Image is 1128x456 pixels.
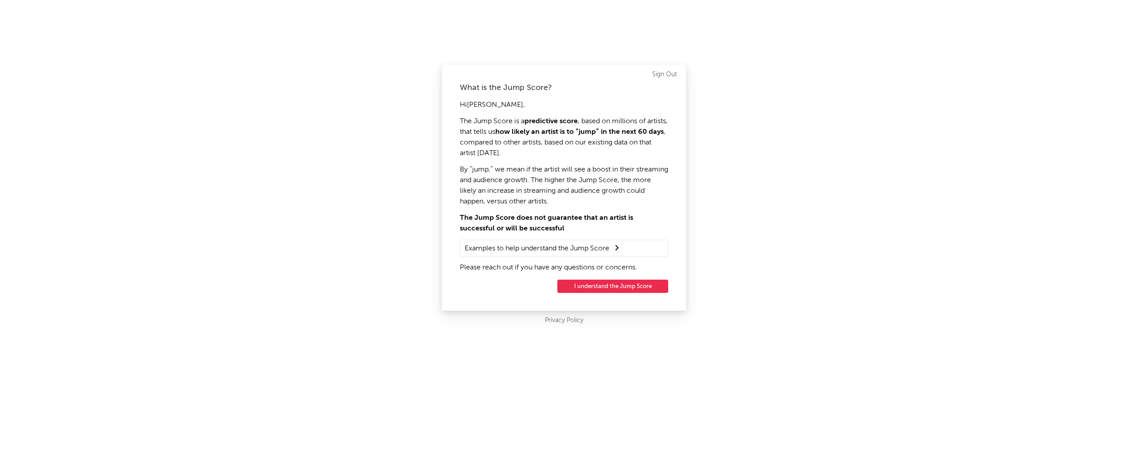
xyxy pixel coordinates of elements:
[460,164,668,207] p: By “jump,” we mean if the artist will see a boost in their streaming and audience growth. The hig...
[545,315,584,326] a: Privacy Policy
[465,242,663,254] summary: Examples to help understand the Jump Score
[652,69,677,80] a: Sign Out
[495,129,664,136] strong: how likely an artist is to “jump” in the next 60 days
[460,214,633,232] strong: The Jump Score does not guarantee that an artist is successful or will be successful
[460,116,668,159] p: The Jump Score is a , based on millions of artists, that tells us , compared to other artists, ba...
[525,118,578,125] strong: predictive score
[460,82,668,93] div: What is the Jump Score?
[460,100,668,110] p: Hi [PERSON_NAME] ,
[557,280,668,293] button: I understand the Jump Score
[460,262,668,273] p: Please reach out if you have any questions or concerns.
